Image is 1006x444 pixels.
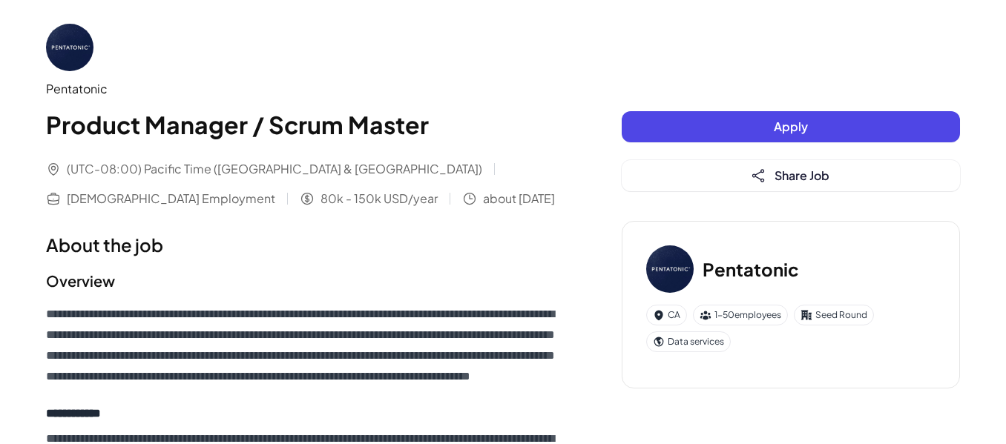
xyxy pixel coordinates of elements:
span: (UTC-08:00) Pacific Time ([GEOGRAPHIC_DATA] & [GEOGRAPHIC_DATA]) [67,160,482,178]
span: Apply [774,119,808,134]
h1: Product Manager / Scrum Master [46,107,562,142]
div: Pentatonic [46,80,562,98]
img: Pe [46,24,93,71]
div: CA [646,305,687,325]
div: 1-50 employees [693,305,788,325]
h2: Overview [46,270,562,292]
div: Seed Round [794,305,874,325]
span: about [DATE] [483,190,555,208]
span: [DEMOGRAPHIC_DATA] Employment [67,190,275,208]
h1: About the job [46,231,562,258]
button: Apply [622,111,960,142]
h3: Pentatonic [703,256,799,282]
button: Share Job [622,160,960,191]
div: Data services [646,331,731,352]
span: 80k - 150k USD/year [320,190,438,208]
span: Share Job [775,168,829,183]
img: Pe [646,245,694,293]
